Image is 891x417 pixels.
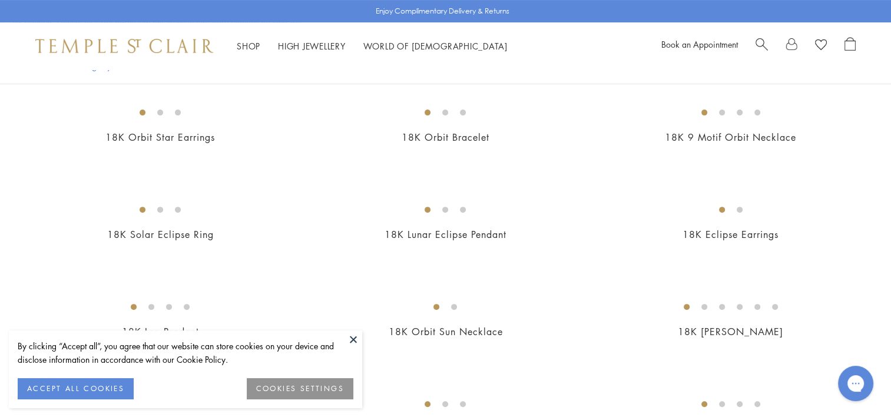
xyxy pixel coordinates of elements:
img: Temple St. Clair [35,39,213,53]
a: 18K Orbit Sun Necklace [388,325,502,338]
nav: Main navigation [237,39,508,54]
a: 18K Leo Pendant [122,325,199,338]
p: Enjoy Complimentary Delivery & Returns [376,5,509,17]
a: 18K Lunar Eclipse Pendant [385,228,506,241]
a: 18K Eclipse Earrings [683,228,779,241]
a: ShopShop [237,40,260,52]
a: Search [756,37,768,55]
a: 18K [PERSON_NAME] [678,325,783,338]
iframe: Gorgias live chat messenger [832,362,879,405]
div: By clicking “Accept all”, you agree that our website can store cookies on your device and disclos... [18,339,353,366]
a: High JewelleryHigh Jewellery [278,40,346,52]
a: 18K Orbit Star Earrings [105,131,215,144]
button: COOKIES SETTINGS [247,378,353,399]
a: 18K Orbit Bracelet [402,131,489,144]
button: ACCEPT ALL COOKIES [18,378,134,399]
a: Open Shopping Bag [844,37,856,55]
a: View Wishlist [815,37,827,55]
a: 18K Solar Eclipse Ring [107,228,214,241]
a: Book an Appointment [661,38,738,50]
a: 18K 9 Motif Orbit Necklace [665,131,796,144]
a: World of [DEMOGRAPHIC_DATA]World of [DEMOGRAPHIC_DATA] [363,40,508,52]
